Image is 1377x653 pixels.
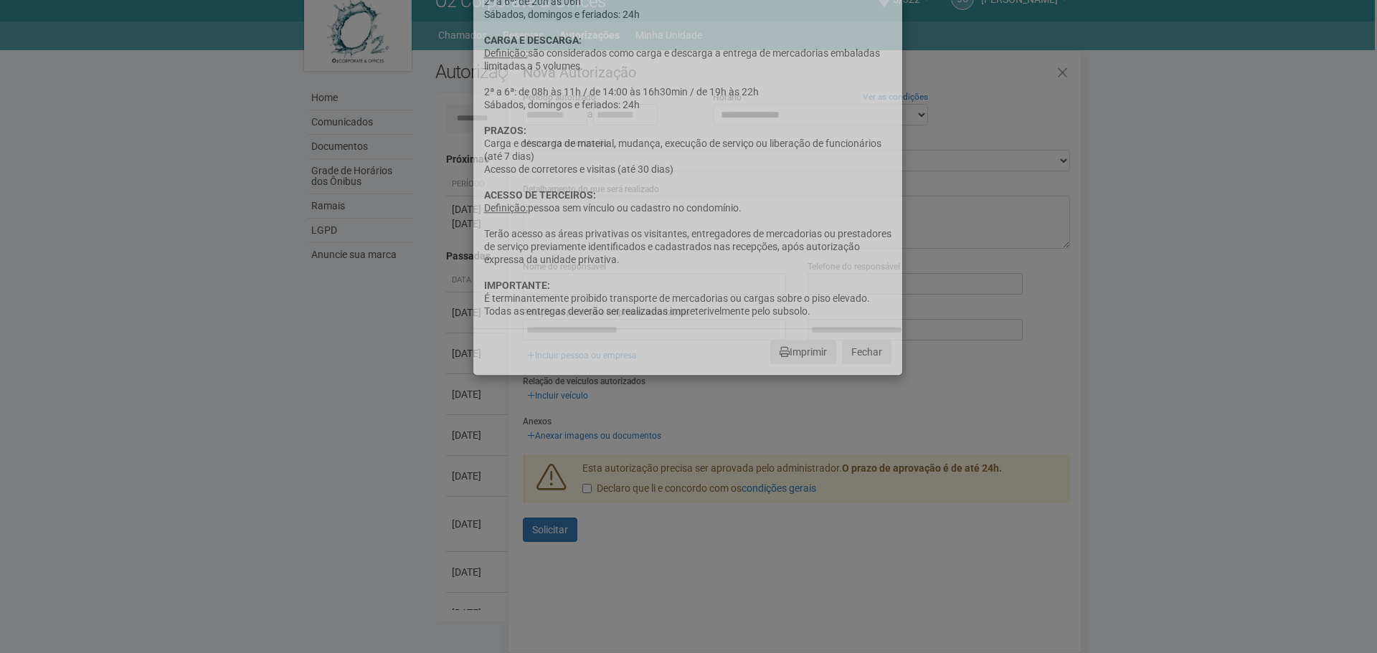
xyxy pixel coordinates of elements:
[484,34,582,46] strong: CARGA E DESCARGA:
[484,189,596,201] strong: ACESSO DE TERCEIROS:
[484,280,550,291] strong: IMPORTANTE:
[842,340,891,364] button: Fechar
[484,47,528,59] u: Definição:
[770,340,836,364] button: Imprimir
[484,202,528,214] u: Definição:
[484,125,526,136] strong: PRAZOS:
